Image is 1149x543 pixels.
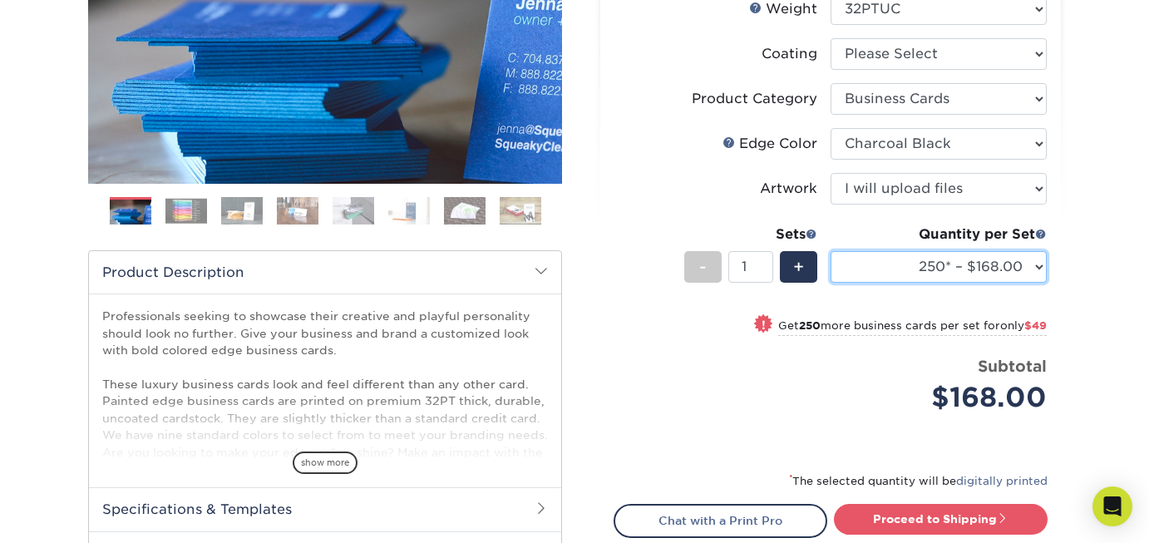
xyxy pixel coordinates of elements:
[760,179,817,199] div: Artwork
[444,196,486,225] img: Business Cards 07
[956,475,1048,487] a: digitally printed
[692,89,817,109] div: Product Category
[699,254,707,279] span: -
[834,504,1048,534] a: Proceed to Shipping
[793,254,804,279] span: +
[1000,319,1047,332] span: only
[843,378,1047,417] div: $168.00
[778,319,1047,336] small: Get more business cards per set for
[789,475,1048,487] small: The selected quantity will be
[110,191,151,233] img: Business Cards 01
[1092,486,1132,526] div: Open Intercom Messenger
[165,198,207,224] img: Business Cards 02
[89,251,561,294] h2: Product Description
[722,134,817,154] div: Edge Color
[1024,319,1047,332] span: $49
[614,504,827,537] a: Chat with a Print Pro
[333,196,374,225] img: Business Cards 05
[277,196,318,225] img: Business Cards 04
[293,452,358,474] span: show more
[221,196,263,225] img: Business Cards 03
[762,44,817,64] div: Coating
[762,316,766,333] span: !
[831,225,1047,244] div: Quantity per Set
[388,196,430,225] img: Business Cards 06
[684,225,817,244] div: Sets
[799,319,821,332] strong: 250
[500,196,541,225] img: Business Cards 08
[978,357,1047,375] strong: Subtotal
